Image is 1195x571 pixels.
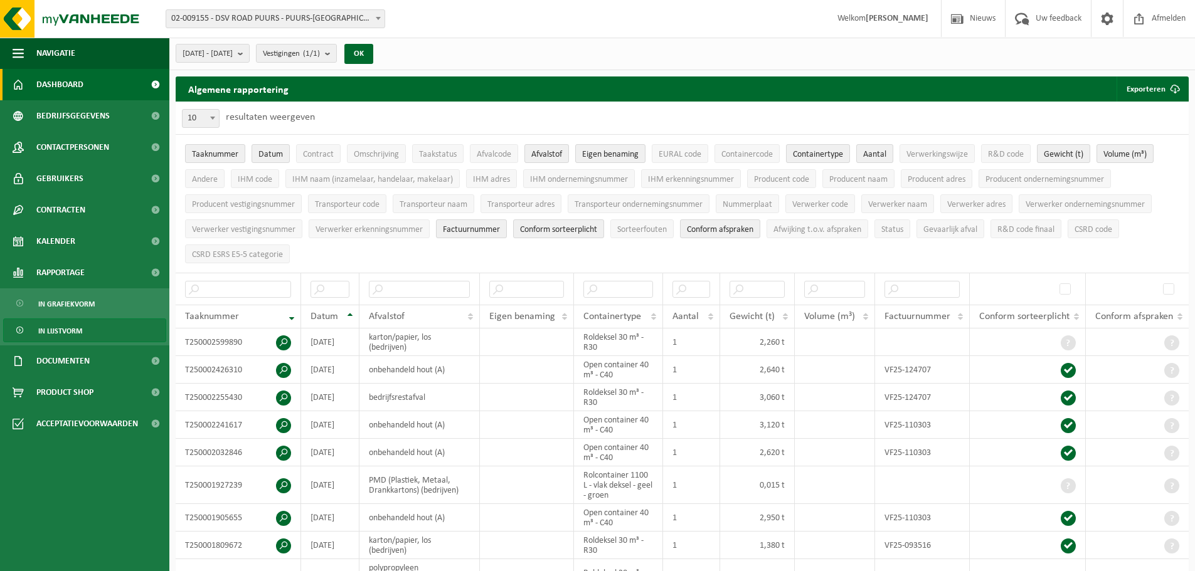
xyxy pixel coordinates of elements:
span: Containercode [721,150,773,159]
button: Producent adresProducent adres: Activate to sort [901,169,972,188]
button: OK [344,44,373,64]
td: 3,060 t [720,384,795,411]
button: NummerplaatNummerplaat: Activate to sort [716,194,779,213]
span: R&D code finaal [997,225,1054,234]
span: Rapportage [36,257,85,288]
td: T250002255430 [176,384,301,411]
span: Gevaarlijk afval [923,225,977,234]
span: Contactpersonen [36,132,109,163]
button: Verwerker codeVerwerker code: Activate to sort [785,194,855,213]
button: Producent codeProducent code: Activate to sort [747,169,816,188]
td: 1 [663,532,720,559]
button: OmschrijvingOmschrijving: Activate to sort [347,144,406,163]
td: VF25-110303 [875,439,970,466]
button: Gewicht (t)Gewicht (t): Activate to sort [1037,144,1090,163]
span: Status [881,225,903,234]
span: Gebruikers [36,163,83,194]
label: resultaten weergeven [226,112,315,122]
td: T250001809672 [176,532,301,559]
span: Navigatie [36,38,75,69]
button: CSRD codeCSRD code: Activate to sort [1068,219,1119,238]
span: R&D code [988,150,1024,159]
button: VerwerkingswijzeVerwerkingswijze: Activate to sort [900,144,975,163]
button: AndereAndere: Activate to sort [185,169,225,188]
td: Open container 40 m³ - C40 [574,356,663,384]
span: 02-009155 - DSV ROAD PUURS - PUURS-SINT-AMANDS [166,9,385,28]
span: Verwerker ondernemingsnummer [1026,200,1145,209]
span: IHM naam (inzamelaar, handelaar, makelaar) [292,175,453,184]
button: IHM codeIHM code: Activate to sort [231,169,279,188]
span: Conform afspraken [687,225,753,234]
td: 0,015 t [720,466,795,504]
button: Conform afspraken : Activate to sort [680,219,760,238]
button: ContainercodeContainercode: Activate to sort [714,144,780,163]
button: SorteerfoutenSorteerfouten: Activate to sort [610,219,674,238]
td: 2,620 t [720,439,795,466]
span: Producent naam [829,175,888,184]
td: Open container 40 m³ - C40 [574,439,663,466]
button: EURAL codeEURAL code: Activate to sort [652,144,708,163]
span: Vestigingen [263,45,320,63]
span: In grafiekvorm [38,292,95,316]
td: VF25-110303 [875,411,970,439]
span: IHM erkenningsnummer [648,175,734,184]
td: T250001927239 [176,466,301,504]
span: [DATE] - [DATE] [183,45,233,63]
span: Eigen benaming [582,150,639,159]
span: Afwijking t.o.v. afspraken [773,225,861,234]
button: CSRD ESRS E5-5 categorieCSRD ESRS E5-5 categorie: Activate to sort [185,244,290,263]
span: Factuurnummer [884,312,950,322]
td: [DATE] [301,356,359,384]
button: FactuurnummerFactuurnummer: Activate to sort [436,219,507,238]
td: VF25-124707 [875,356,970,384]
button: AfvalcodeAfvalcode: Activate to sort [470,144,518,163]
span: Taakstatus [419,150,457,159]
button: [DATE] - [DATE] [176,44,250,63]
td: VF25-110303 [875,504,970,532]
span: Gewicht (t) [1044,150,1083,159]
td: PMD (Plastiek, Metaal, Drankkartons) (bedrijven) [359,466,480,504]
span: Afvalstof [369,312,405,322]
span: Kalender [36,226,75,257]
td: Open container 40 m³ - C40 [574,504,663,532]
span: Verwerker code [792,200,848,209]
button: Verwerker adresVerwerker adres: Activate to sort [940,194,1012,213]
span: Afvalcode [477,150,511,159]
td: VF25-093516 [875,532,970,559]
button: Verwerker vestigingsnummerVerwerker vestigingsnummer: Activate to sort [185,219,302,238]
span: Datum [311,312,338,322]
button: Verwerker ondernemingsnummerVerwerker ondernemingsnummer: Activate to sort [1019,194,1152,213]
td: T250002241617 [176,411,301,439]
span: Conform sorteerplicht [979,312,1070,322]
td: Roldeksel 30 m³ - R30 [574,328,663,356]
span: Transporteur ondernemingsnummer [575,200,703,209]
td: 3,120 t [720,411,795,439]
td: 1 [663,384,720,411]
td: Roldeksel 30 m³ - R30 [574,532,663,559]
strong: [PERSON_NAME] [866,14,928,23]
span: Verwerkingswijze [906,150,968,159]
td: 2,950 t [720,504,795,532]
span: Transporteur adres [487,200,555,209]
span: Acceptatievoorwaarden [36,408,138,439]
button: Producent ondernemingsnummerProducent ondernemingsnummer: Activate to sort [979,169,1111,188]
span: Contract [303,150,334,159]
td: 1 [663,411,720,439]
span: CSRD code [1075,225,1112,234]
button: TaakstatusTaakstatus: Activate to sort [412,144,464,163]
td: 2,260 t [720,328,795,356]
span: Producent adres [908,175,965,184]
button: IHM ondernemingsnummerIHM ondernemingsnummer: Activate to sort [523,169,635,188]
button: Transporteur naamTransporteur naam: Activate to sort [393,194,474,213]
span: Verwerker adres [947,200,1006,209]
span: Aantal [672,312,699,322]
button: Transporteur adresTransporteur adres: Activate to sort [481,194,561,213]
span: Bedrijfsgegevens [36,100,110,132]
button: Vestigingen(1/1) [256,44,337,63]
button: AantalAantal: Activate to sort [856,144,893,163]
td: onbehandeld hout (A) [359,356,480,384]
button: Producent naamProducent naam: Activate to sort [822,169,895,188]
td: [DATE] [301,328,359,356]
button: DatumDatum: Activate to sort [252,144,290,163]
span: 02-009155 - DSV ROAD PUURS - PUURS-SINT-AMANDS [166,10,385,28]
